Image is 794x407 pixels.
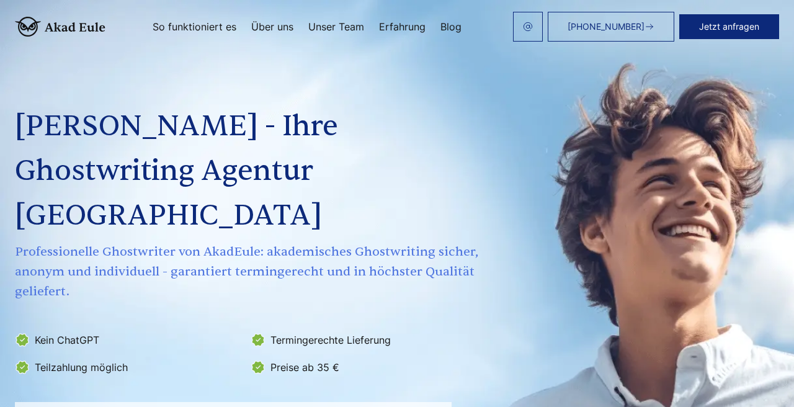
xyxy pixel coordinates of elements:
a: Unser Team [308,22,364,32]
li: Preise ab 35 € [251,357,479,377]
span: [PHONE_NUMBER] [568,22,645,32]
li: Termingerechte Lieferung [251,330,479,350]
li: Teilzahlung möglich [15,357,243,377]
a: Blog [440,22,462,32]
a: So funktioniert es [153,22,236,32]
button: Jetzt anfragen [679,14,779,39]
a: [PHONE_NUMBER] [548,12,674,42]
img: email [523,22,533,32]
a: Erfahrung [379,22,426,32]
span: Professionelle Ghostwriter von AkadEule: akademisches Ghostwriting sicher, anonym und individuell... [15,242,481,302]
li: Kein ChatGPT [15,330,243,350]
a: Über uns [251,22,293,32]
img: logo [15,17,105,37]
h1: [PERSON_NAME] - Ihre Ghostwriting Agentur [GEOGRAPHIC_DATA] [15,104,481,238]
